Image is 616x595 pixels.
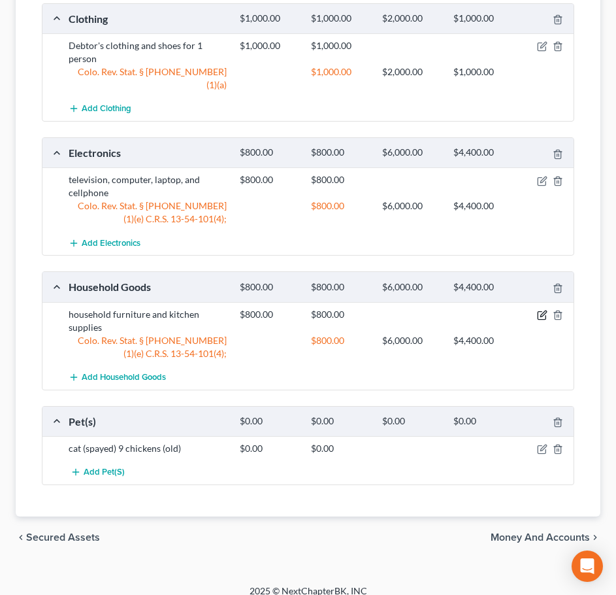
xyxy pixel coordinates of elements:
div: cat (spayed) 9 chickens (old) [62,442,233,455]
div: $1,000.00 [233,39,304,52]
div: $4,400.00 [447,199,518,212]
div: $0.00 [376,415,447,428]
div: household furniture and kitchen supplies [62,308,233,334]
div: Colo. Rev. Stat. § [PHONE_NUMBER] (1)(a) [62,65,233,92]
div: $6,000.00 [376,281,447,294]
span: Secured Assets [26,532,100,543]
div: $800.00 [233,173,304,186]
div: $6,000.00 [376,334,447,347]
i: chevron_left [16,532,26,543]
div: Household Goods [62,280,233,294]
div: $1,000.00 [304,65,376,78]
div: $4,400.00 [447,334,518,347]
div: $4,400.00 [447,281,518,294]
div: $800.00 [233,146,304,159]
button: chevron_left Secured Assets [16,532,100,543]
div: television, computer, laptop, and cellphone [62,173,233,199]
div: $800.00 [304,199,376,212]
button: Add Household Goods [69,365,166,390]
span: Add Clothing [82,104,131,114]
div: $800.00 [233,281,304,294]
button: Money and Accounts chevron_right [491,532,600,543]
div: $1,000.00 [304,12,376,25]
div: Open Intercom Messenger [572,551,603,582]
button: Add Clothing [69,97,131,121]
div: $1,000.00 [304,39,376,52]
div: Colo. Rev. Stat. § [PHONE_NUMBER] (1)(e) C.R.S. 13-54-101(4); [62,199,233,226]
div: $0.00 [447,415,518,428]
div: $800.00 [304,308,376,321]
button: Add Pet(s) [69,460,126,484]
div: $4,400.00 [447,146,518,159]
div: Clothing [62,12,233,25]
button: Add Electronics [69,231,140,255]
span: Add Electronics [82,238,140,248]
span: Money and Accounts [491,532,590,543]
div: $6,000.00 [376,199,447,212]
div: Electronics [62,146,233,160]
div: $800.00 [304,281,376,294]
div: Debtor's clothing and shoes for 1 person [62,39,233,65]
div: Pet(s) [62,415,233,428]
span: Add Household Goods [82,372,166,382]
div: Colo. Rev. Stat. § [PHONE_NUMBER] (1)(e) C.R.S. 13-54-101(4); [62,334,233,360]
div: $2,000.00 [376,12,447,25]
div: $0.00 [233,442,304,455]
div: $1,000.00 [233,12,304,25]
div: $1,000.00 [447,12,518,25]
div: $800.00 [233,308,304,321]
div: $6,000.00 [376,146,447,159]
div: $2,000.00 [376,65,447,78]
div: $1,000.00 [447,65,518,78]
div: $0.00 [233,415,304,428]
div: $800.00 [304,334,376,347]
div: $0.00 [304,415,376,428]
span: Add Pet(s) [84,467,125,478]
div: $800.00 [304,173,376,186]
i: chevron_right [590,532,600,543]
div: $0.00 [304,442,376,455]
div: $800.00 [304,146,376,159]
